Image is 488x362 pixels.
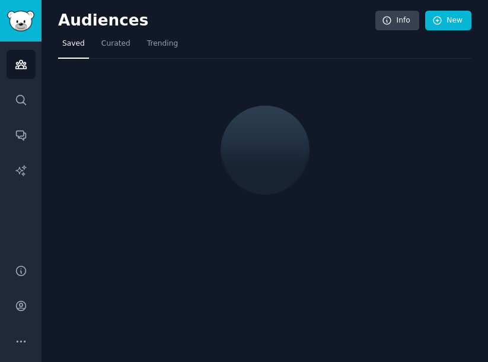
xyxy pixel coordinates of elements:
a: Saved [58,34,89,59]
a: Curated [97,34,135,59]
a: New [425,11,471,31]
a: Info [375,11,419,31]
span: Saved [62,39,85,49]
h2: Audiences [58,11,375,30]
a: Trending [143,34,182,59]
span: Trending [147,39,178,49]
img: GummySearch logo [7,11,34,31]
span: Curated [101,39,130,49]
